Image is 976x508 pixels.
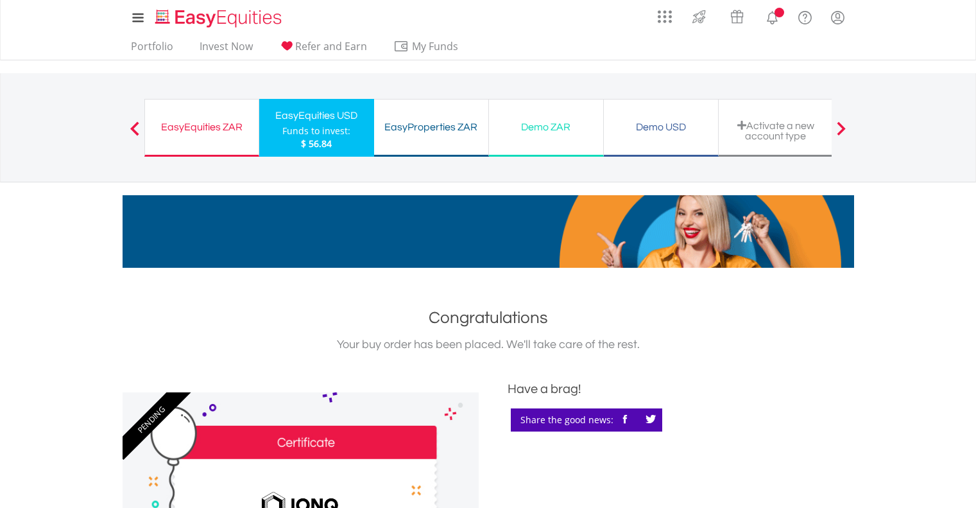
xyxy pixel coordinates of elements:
[153,8,287,29] img: EasyEquities_Logo.png
[726,120,825,141] div: Activate a new account type
[726,6,748,27] img: vouchers-v2.svg
[789,3,821,29] a: FAQ's and Support
[649,3,680,24] a: AppsGrid
[301,137,332,150] span: $ 56.84
[123,306,854,329] h1: Congratulations
[718,3,756,27] a: Vouchers
[123,336,854,354] div: Your buy order has been placed. We'll take care of the rest.
[511,408,662,432] div: Share the good news:
[821,3,854,31] a: My Profile
[295,39,367,53] span: Refer and Earn
[126,40,178,60] a: Portfolio
[274,40,372,60] a: Refer and Earn
[282,125,350,137] div: Funds to invest:
[153,118,251,136] div: EasyEquities ZAR
[382,118,481,136] div: EasyProperties ZAR
[508,380,854,399] div: Have a brag!
[150,3,287,29] a: Home page
[194,40,258,60] a: Invest Now
[658,10,672,24] img: grid-menu-icon.svg
[756,3,789,29] a: Notifications
[267,107,366,125] div: EasyEquities USD
[497,118,595,136] div: Demo ZAR
[612,118,710,136] div: Demo USD
[123,195,854,268] img: EasyMortage Promotion Banner
[393,38,477,55] span: My Funds
[689,6,710,27] img: thrive-v2.svg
